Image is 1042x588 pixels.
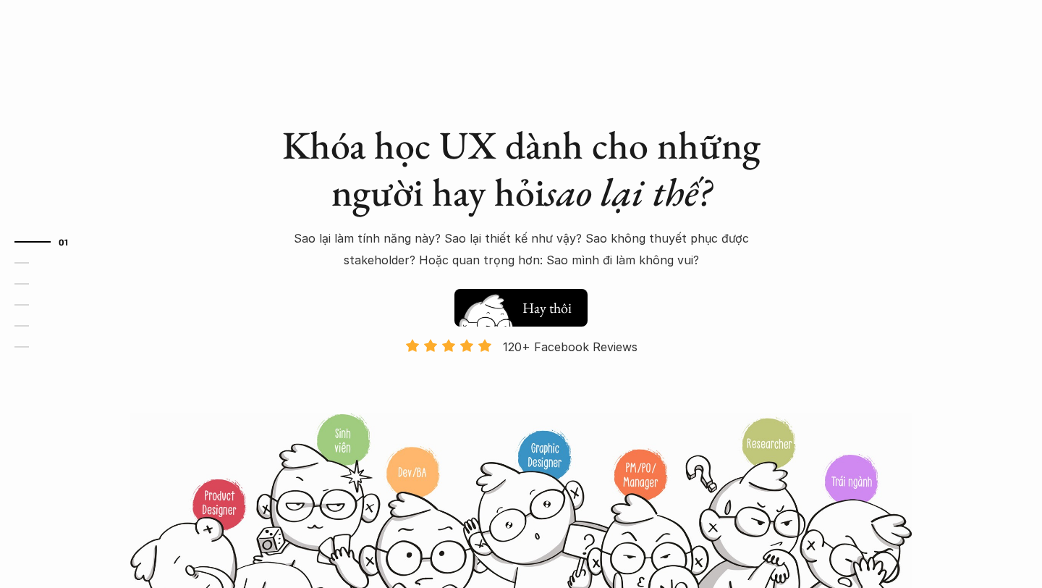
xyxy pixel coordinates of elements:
[503,336,638,358] p: 120+ Facebook Reviews
[392,338,650,411] a: 120+ Facebook Reviews
[454,289,588,327] button: Hay thôi
[59,236,69,246] strong: 01
[545,167,711,217] em: sao lại thế?
[268,227,774,272] p: Sao lại làm tính năng này? Sao lại thiết kế như vậy? Sao không thuyết phục được stakeholder? Hoặc...
[454,282,588,327] a: Hay thôi
[268,122,774,216] h1: Khóa học UX dành cho những người hay hỏi
[14,233,83,251] a: 01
